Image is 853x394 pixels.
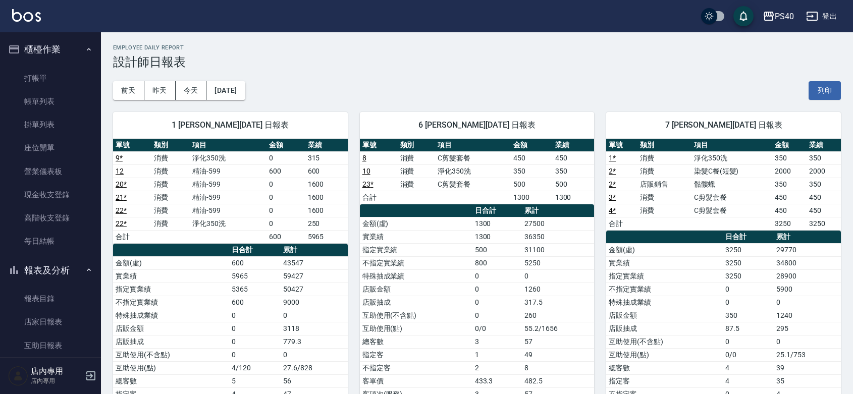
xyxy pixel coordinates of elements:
td: 28900 [774,269,841,283]
th: 日合計 [472,204,522,217]
th: 單號 [606,139,637,152]
a: 互助排行榜 [4,357,97,380]
td: 店販金額 [606,309,722,322]
td: 317.5 [522,296,594,309]
td: 500 [511,178,553,191]
td: 8 [522,361,594,374]
td: 店販抽成 [360,296,472,309]
td: 不指定實業績 [606,283,722,296]
td: 消費 [398,164,436,178]
td: 0 [266,178,305,191]
td: 指定客 [606,374,722,387]
td: 450 [807,204,841,217]
td: 互助使用(不含點) [606,335,722,348]
td: C剪髮套餐 [435,151,511,164]
td: 0 [229,322,281,335]
td: 0 [522,269,594,283]
th: 累計 [281,244,348,257]
td: 指定實業績 [113,283,229,296]
td: 合計 [360,191,398,204]
button: save [733,6,754,26]
a: 10 [362,167,370,175]
td: 4/120 [229,361,281,374]
th: 項目 [435,139,511,152]
td: 1600 [305,191,348,204]
td: 250 [305,217,348,230]
img: Person [8,366,28,386]
table: a dense table [113,139,348,244]
td: 0 [774,296,841,309]
td: 36350 [522,230,594,243]
td: 5 [229,374,281,387]
th: 金額 [772,139,807,152]
td: 3250 [807,217,841,230]
th: 單號 [360,139,398,152]
td: 消費 [151,217,190,230]
button: 昨天 [144,81,176,100]
td: 0 [723,335,774,348]
td: 客單價 [360,374,472,387]
button: [DATE] [206,81,245,100]
td: 29770 [774,243,841,256]
td: 實業績 [113,269,229,283]
td: 店販金額 [360,283,472,296]
td: 互助使用(不含點) [360,309,472,322]
td: 5365 [229,283,281,296]
td: C剪髮套餐 [691,191,772,204]
td: 指定實業績 [360,243,472,256]
td: 指定實業績 [606,269,722,283]
a: 打帳單 [4,67,97,90]
td: 350 [772,151,807,164]
img: Logo [12,9,41,22]
td: 總客數 [606,361,722,374]
th: 項目 [190,139,266,152]
td: 0 [472,283,522,296]
td: 2 [472,361,522,374]
td: 1240 [774,309,841,322]
td: 450 [511,151,553,164]
h5: 店內專用 [31,366,82,376]
button: 前天 [113,81,144,100]
td: 消費 [398,151,436,164]
td: 0 [229,335,281,348]
td: 特殊抽成業績 [360,269,472,283]
td: 1260 [522,283,594,296]
td: 總客數 [360,335,472,348]
td: 315 [305,151,348,164]
td: 2000 [807,164,841,178]
td: 87.5 [723,322,774,335]
td: 600 [229,296,281,309]
td: 350 [553,164,595,178]
button: 登出 [802,7,841,26]
th: 單號 [113,139,151,152]
td: 0 [281,348,348,361]
td: 店販抽成 [113,335,229,348]
td: 1300 [553,191,595,204]
td: 3118 [281,322,348,335]
td: 56 [281,374,348,387]
td: 0 [266,151,305,164]
td: 消費 [151,164,190,178]
td: 骷髏蠟 [691,178,772,191]
th: 金額 [511,139,553,152]
td: 34800 [774,256,841,269]
td: 450 [807,191,841,204]
a: 8 [362,154,366,162]
th: 日合計 [229,244,281,257]
button: 報表及分析 [4,257,97,284]
td: 482.5 [522,374,594,387]
td: 染髮C餐(短髮) [691,164,772,178]
th: 累計 [522,204,594,217]
a: 掛單列表 [4,113,97,136]
td: 43547 [281,256,348,269]
a: 座位開單 [4,136,97,159]
th: 累計 [774,231,841,244]
h3: 設計師日報表 [113,55,841,69]
td: 800 [472,256,522,269]
td: 淨化350洗 [190,217,266,230]
td: 3250 [772,217,807,230]
button: 列印 [809,81,841,100]
td: 4 [723,361,774,374]
td: 0 [266,191,305,204]
td: 27.6/828 [281,361,348,374]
